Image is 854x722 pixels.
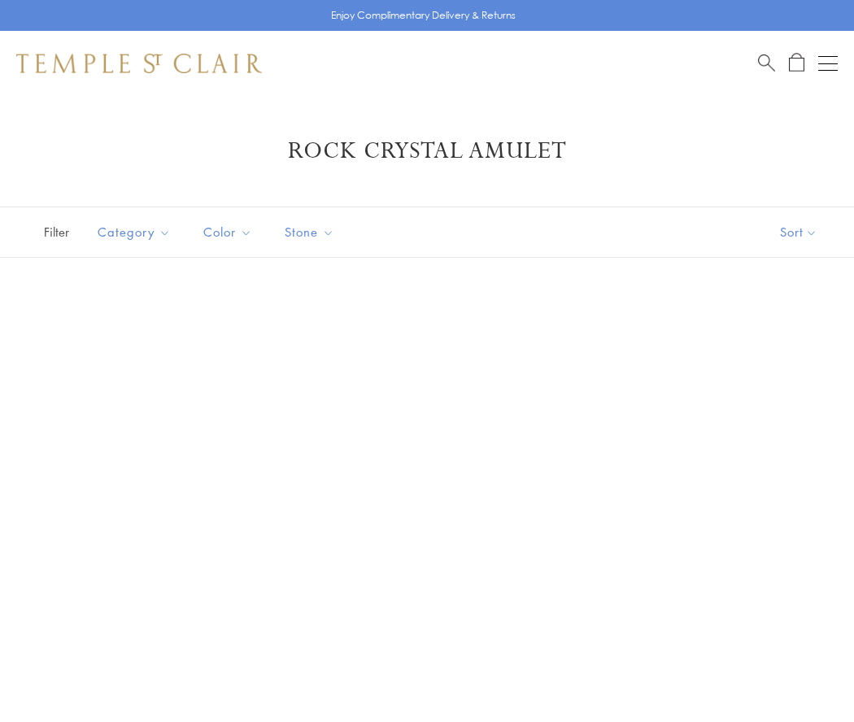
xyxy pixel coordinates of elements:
[277,222,346,242] span: Stone
[85,214,183,250] button: Category
[89,222,183,242] span: Category
[818,54,838,73] button: Open navigation
[789,53,804,73] a: Open Shopping Bag
[16,54,262,73] img: Temple St. Clair
[195,222,264,242] span: Color
[331,7,516,24] p: Enjoy Complimentary Delivery & Returns
[191,214,264,250] button: Color
[758,53,775,73] a: Search
[272,214,346,250] button: Stone
[41,137,813,166] h1: Rock Crystal Amulet
[743,207,854,257] button: Show sort by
